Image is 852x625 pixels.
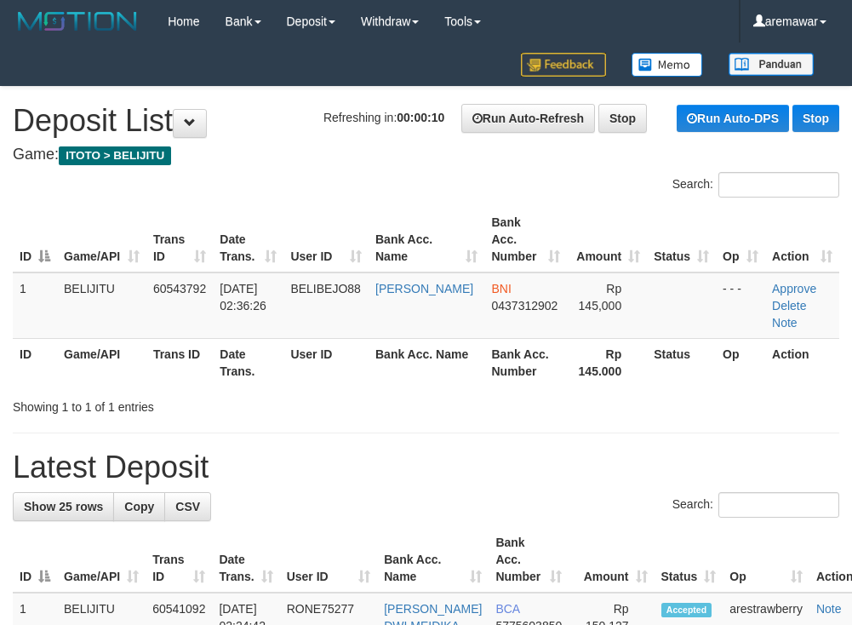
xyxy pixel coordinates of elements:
a: Stop [598,104,647,133]
th: Amount: activate to sort column ascending [567,207,647,272]
label: Search: [672,492,839,518]
span: 60543792 [153,282,206,295]
a: Stop [792,105,839,132]
a: Note [816,602,842,616]
td: BELIJITU [57,272,146,339]
th: Bank Acc. Name: activate to sort column ascending [369,207,484,272]
th: Op: activate to sort column ascending [716,207,765,272]
th: Bank Acc. Number: activate to sort column ascending [489,527,569,593]
img: MOTION_logo.png [13,9,142,34]
th: Status: activate to sort column ascending [647,207,716,272]
td: 1 [13,272,57,339]
span: Copy [124,500,154,513]
th: Status: activate to sort column ascending [655,527,723,593]
label: Search: [672,172,839,198]
th: Date Trans.: activate to sort column ascending [212,527,279,593]
th: Trans ID: activate to sort column ascending [146,527,212,593]
th: ID: activate to sort column descending [13,207,57,272]
div: Showing 1 to 1 of 1 entries [13,392,342,416]
a: Delete [772,299,806,312]
img: panduan.png [729,53,814,76]
a: CSV [164,492,211,521]
h4: Game: [13,146,839,163]
th: Date Trans. [213,338,283,387]
a: Approve [772,282,816,295]
img: Button%20Memo.svg [632,53,703,77]
th: Status [647,338,716,387]
a: Copy [113,492,165,521]
th: User ID: activate to sort column ascending [280,527,378,593]
span: CSV [175,500,200,513]
th: Bank Acc. Name [369,338,484,387]
strong: 00:00:10 [397,111,444,124]
th: ID [13,338,57,387]
th: Game/API: activate to sort column ascending [57,527,146,593]
th: Op [716,338,765,387]
th: ID: activate to sort column descending [13,527,57,593]
span: BNI [491,282,511,295]
th: Amount: activate to sort column ascending [569,527,654,593]
span: BELIBEJO88 [290,282,361,295]
span: Rp 145,000 [579,282,622,312]
th: Rp 145.000 [567,338,647,387]
span: ITOTO > BELIJITU [59,146,171,165]
a: Run Auto-DPS [677,105,789,132]
th: User ID [283,338,369,387]
th: Game/API [57,338,146,387]
th: Action: activate to sort column ascending [765,207,839,272]
th: Trans ID [146,338,213,387]
th: Action [765,338,839,387]
th: Bank Acc. Name: activate to sort column ascending [377,527,489,593]
h1: Deposit List [13,104,839,138]
td: - - - [716,272,765,339]
span: BCA [495,602,519,616]
a: [PERSON_NAME] [375,282,473,295]
span: Copy 0437312902 to clipboard [491,299,558,312]
a: Note [772,316,798,330]
th: Trans ID: activate to sort column ascending [146,207,213,272]
span: Refreshing in: [323,111,444,124]
th: User ID: activate to sort column ascending [283,207,369,272]
a: Run Auto-Refresh [461,104,595,133]
th: Date Trans.: activate to sort column ascending [213,207,283,272]
h1: Latest Deposit [13,450,839,485]
th: Bank Acc. Number: activate to sort column ascending [484,207,567,272]
span: Accepted [661,603,712,617]
span: Show 25 rows [24,500,103,513]
a: Show 25 rows [13,492,114,521]
th: Game/API: activate to sort column ascending [57,207,146,272]
th: Op: activate to sort column ascending [723,527,809,593]
input: Search: [718,492,839,518]
span: [DATE] 02:36:26 [220,282,266,312]
img: Feedback.jpg [521,53,606,77]
input: Search: [718,172,839,198]
th: Bank Acc. Number [484,338,567,387]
